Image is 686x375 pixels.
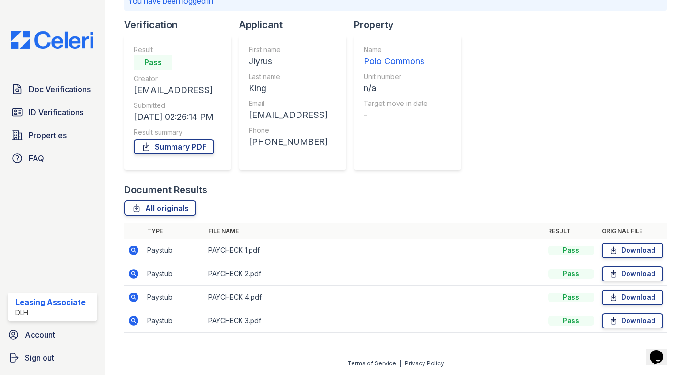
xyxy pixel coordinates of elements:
th: Type [143,223,205,239]
div: First name [249,45,328,55]
a: Sign out [4,348,101,367]
th: Result [544,223,598,239]
a: Download [602,290,663,305]
div: [EMAIL_ADDRESS] [249,108,328,122]
a: ID Verifications [8,103,97,122]
a: FAQ [8,149,97,168]
div: DLH [15,308,86,317]
span: FAQ [29,152,44,164]
span: Sign out [25,352,54,363]
th: File name [205,223,544,239]
div: Polo Commons [364,55,428,68]
div: Creator [134,74,214,83]
div: [DATE] 02:26:14 PM [134,110,214,124]
td: Paystub [143,309,205,333]
div: Result [134,45,214,55]
div: Name [364,45,428,55]
div: Pass [548,246,594,255]
div: Pass [548,269,594,279]
div: Pass [134,55,172,70]
div: Phone [249,126,328,135]
td: PAYCHECK 3.pdf [205,309,544,333]
div: Document Results [124,183,207,197]
span: Properties [29,129,67,141]
th: Original file [598,223,667,239]
div: Result summary [134,128,214,137]
div: Applicant [239,18,354,32]
div: Submitted [134,101,214,110]
span: Account [25,329,55,340]
a: Download [602,313,663,328]
div: [EMAIL_ADDRESS] [134,83,214,97]
div: Unit number [364,72,428,82]
td: Paystub [143,239,205,262]
td: PAYCHECK 1.pdf [205,239,544,262]
td: PAYCHECK 2.pdf [205,262,544,286]
span: Doc Verifications [29,83,91,95]
div: Jiyrus [249,55,328,68]
img: CE_Logo_Blue-a8612792a0a2168367f1c8372b55b34899dd931a85d93a1a3d3e32e68fde9ad4.png [4,31,101,49]
div: Verification [124,18,239,32]
td: Paystub [143,286,205,309]
iframe: chat widget [646,337,676,365]
div: Property [354,18,469,32]
div: | [400,360,401,367]
td: Paystub [143,262,205,286]
div: n/a [364,82,428,95]
div: Pass [548,316,594,326]
div: Email [249,99,328,108]
div: Pass [548,293,594,302]
div: - [364,108,428,122]
div: Target move in date [364,99,428,108]
a: Privacy Policy [405,360,444,367]
a: All originals [124,200,196,216]
a: Download [602,266,663,281]
td: PAYCHECK 4.pdf [205,286,544,309]
span: ID Verifications [29,106,83,118]
a: Account [4,325,101,344]
a: Terms of Service [347,360,396,367]
a: Download [602,243,663,258]
div: Last name [249,72,328,82]
a: Doc Verifications [8,80,97,99]
a: Name Polo Commons [364,45,428,68]
div: [PHONE_NUMBER] [249,135,328,149]
a: Summary PDF [134,139,214,154]
div: Leasing Associate [15,296,86,308]
a: Properties [8,126,97,145]
div: King [249,82,328,95]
